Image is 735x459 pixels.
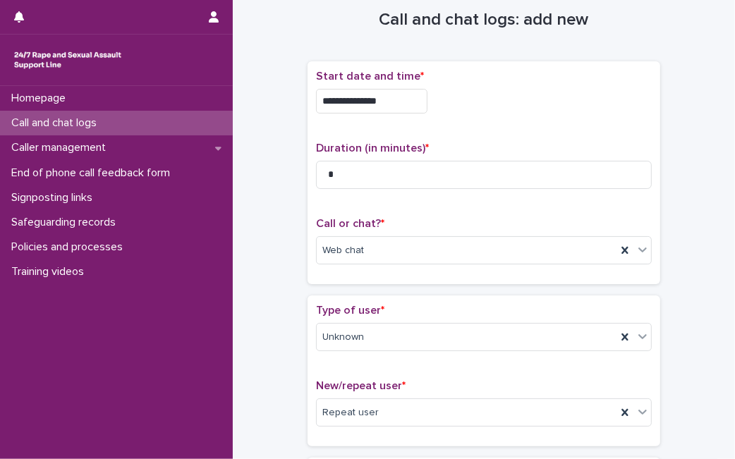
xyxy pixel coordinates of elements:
[6,265,95,279] p: Training videos
[322,405,379,420] span: Repeat user
[316,305,384,316] span: Type of user
[6,216,127,229] p: Safeguarding records
[6,116,108,130] p: Call and chat logs
[6,166,181,180] p: End of phone call feedback form
[316,71,424,82] span: Start date and time
[6,141,117,154] p: Caller management
[316,218,384,229] span: Call or chat?
[316,380,406,391] span: New/repeat user
[6,92,77,105] p: Homepage
[308,10,660,30] h1: Call and chat logs: add new
[11,46,124,74] img: rhQMoQhaT3yELyF149Cw
[322,330,364,345] span: Unknown
[322,243,364,258] span: Web chat
[316,142,429,154] span: Duration (in minutes)
[6,240,134,254] p: Policies and processes
[6,191,104,204] p: Signposting links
